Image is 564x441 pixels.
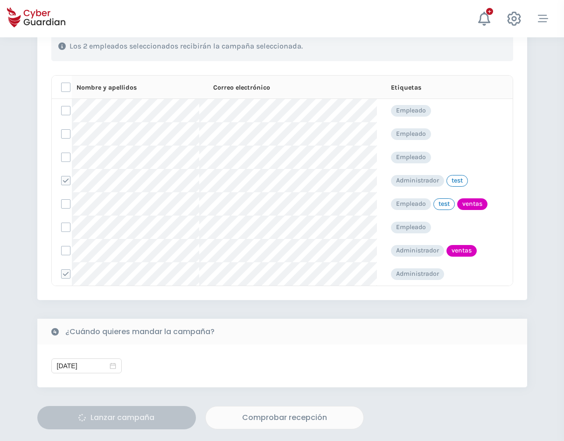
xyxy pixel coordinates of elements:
p: Empleado [396,223,426,231]
div: Nombre y apellidos [77,83,199,92]
button: Lanzar campaña [37,406,196,429]
input: Seleccionar fecha [57,361,108,371]
div: Lanzar campaña [78,412,154,423]
p: test [439,200,450,208]
div: Etiquetas [391,83,499,92]
p: Empleado [396,106,426,115]
div: Correo electrónico [213,83,377,92]
p: test [452,176,463,185]
p: Administrador [396,176,439,185]
p: Empleado [396,130,426,138]
p: Empleado [396,200,426,208]
div: Comprobar recepción [213,412,356,423]
p: ventas [452,246,472,255]
button: Comprobar recepción [205,406,364,429]
div: + [486,8,493,15]
p: Administrador [396,246,439,255]
p: Empleado [396,153,426,161]
b: ¿Cuándo quieres mandar la campaña? [65,326,215,337]
p: Administrador [396,270,439,278]
p: ventas [462,200,482,208]
p: Los 2 empleados seleccionados recibirán la campaña seleccionada. [70,42,303,51]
